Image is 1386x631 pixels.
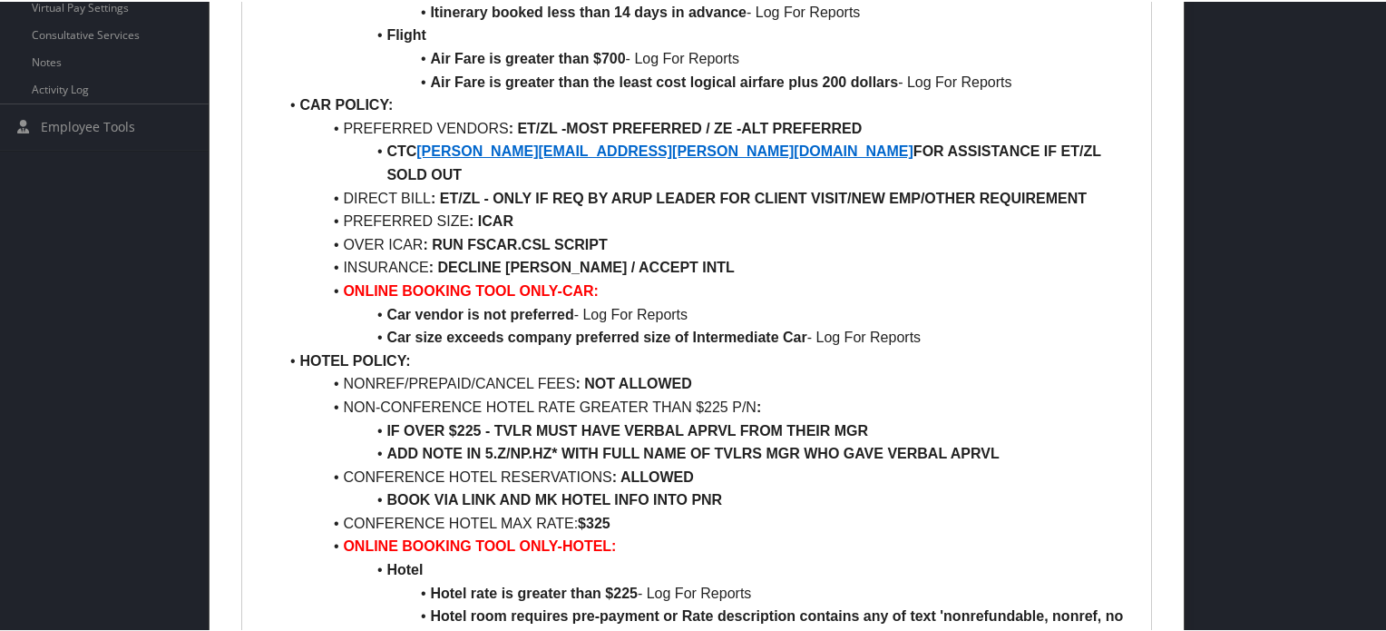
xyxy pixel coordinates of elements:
[386,142,416,157] strong: CTC
[278,45,1137,69] li: - Log For Reports
[278,232,1137,255] li: OVER ICAR
[575,374,691,389] strong: : NOT ALLOWED
[278,464,1137,488] li: CONFERENCE HOTEL RESERVATIONS
[343,537,616,552] strong: ONLINE BOOKING TOOL ONLY-HOTEL:
[430,73,898,88] strong: Air Fare is greater than the least cost logical airfare plus 200 dollars
[278,394,1137,418] li: NON-CONFERENCE HOTEL RATE GREATER THAN $225 P/N
[509,119,513,134] strong: :
[386,421,868,437] strong: IF OVER $225 - TVLR MUST HAVE VERBAL APRVL FROM THEIR MGR
[278,115,1137,139] li: PREFERRED VENDORS
[278,208,1137,232] li: PREFERRED SIZE
[386,444,999,459] strong: ADD NOTE IN 5.Z/NP.HZ* WITH FULL NAME OF TVLRS MGR WHO GAVE VERBAL APRVL
[386,142,1105,181] strong: FOR ASSISTANCE IF ET/ZL SOLD OUT
[278,69,1137,93] li: - Log For Reports
[423,235,607,251] strong: : RUN FSCAR.CSL SCRIPT
[578,514,610,529] strong: $325
[299,95,393,111] strong: CAR POLICY:
[278,370,1137,394] li: NONREF/PREPAID/CANCEL FEES
[278,185,1137,209] li: DIRECT BILL
[430,584,638,599] strong: Hotel rate is greater than $225
[386,490,722,506] strong: BOOK VIA LINK AND MK HOTEL INFO INTO PNR
[612,468,694,483] strong: : ALLOWED
[386,305,573,320] strong: Car vendor is not preferred
[431,189,1087,204] strong: : ET/ZL - ONLY IF REQ BY ARUP LEADER FOR CLIENT VISIT/NEW EMP/OTHER REQUIREMENT
[429,258,434,273] strong: :
[386,328,806,343] strong: Car size exceeds company preferred size of Intermediate Car
[517,119,862,134] strong: ET/ZL -MOST PREFERRED / ZE -ALT PREFERRED
[437,258,734,273] strong: DECLINE [PERSON_NAME] / ACCEPT INTL
[278,254,1137,278] li: INSURANCE
[430,49,625,64] strong: Air Fare is greater than $700
[343,281,599,297] strong: ONLINE BOOKING TOOL ONLY-CAR:
[278,301,1137,325] li: - Log For Reports
[386,25,426,41] strong: Flight
[756,398,761,413] strong: :
[416,142,913,157] a: [PERSON_NAME][EMAIL_ADDRESS][PERSON_NAME][DOMAIN_NAME]
[278,580,1137,604] li: - Log For Reports
[278,510,1137,534] li: CONFERENCE HOTEL MAX RATE:
[469,212,513,227] strong: : ICAR
[430,3,747,18] strong: Itinerary booked less than 14 days in advance
[278,324,1137,348] li: - Log For Reports
[386,560,423,576] strong: Hotel
[299,351,410,367] strong: HOTEL POLICY:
